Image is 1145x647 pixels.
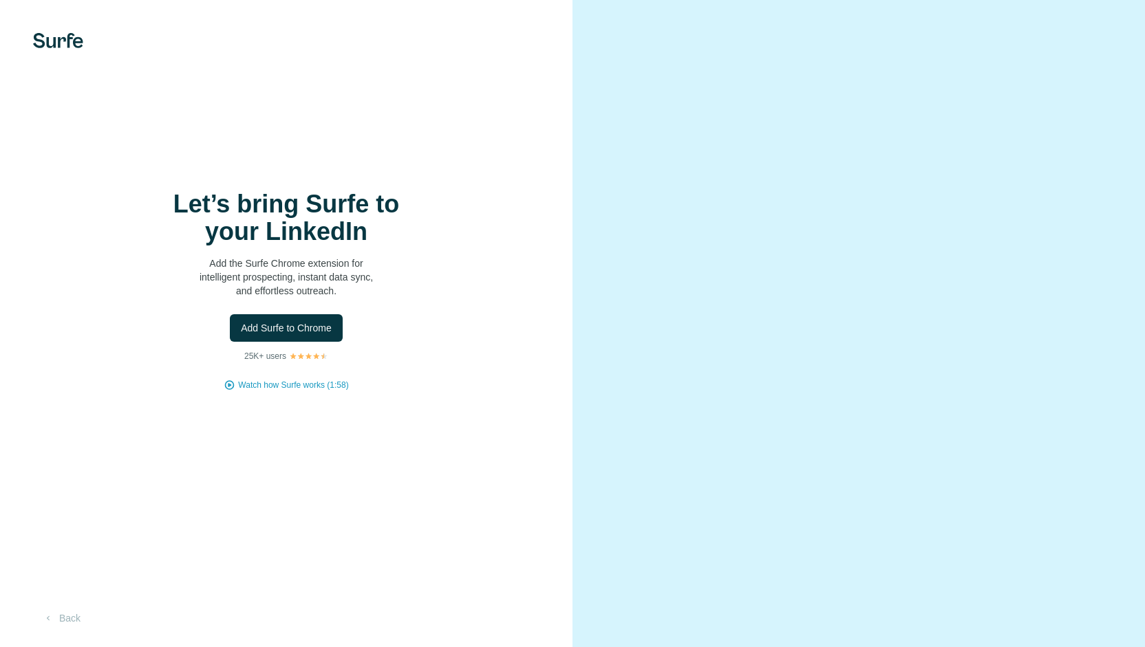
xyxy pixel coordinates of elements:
[244,350,286,362] p: 25K+ users
[33,606,90,630] button: Back
[149,256,424,298] p: Add the Surfe Chrome extension for intelligent prospecting, instant data sync, and effortless out...
[238,379,348,391] button: Watch how Surfe works (1:58)
[289,352,328,360] img: Rating Stars
[149,190,424,245] h1: Let’s bring Surfe to your LinkedIn
[33,33,83,48] img: Surfe's logo
[230,314,343,342] button: Add Surfe to Chrome
[241,321,332,335] span: Add Surfe to Chrome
